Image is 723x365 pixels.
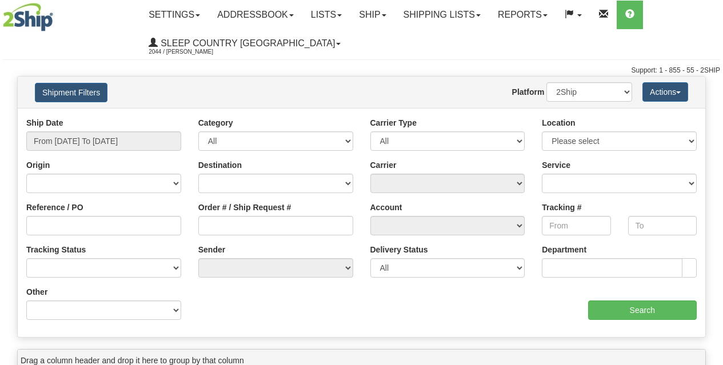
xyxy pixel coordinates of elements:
input: From [542,216,610,235]
input: To [628,216,697,235]
img: logo2044.jpg [3,3,53,31]
label: Ship Date [26,117,63,129]
a: Shipping lists [395,1,489,29]
label: Carrier [370,159,397,171]
label: Destination [198,159,242,171]
label: Origin [26,159,50,171]
span: 2044 / [PERSON_NAME] [149,46,234,58]
label: Reference / PO [26,202,83,213]
input: Search [588,300,697,320]
button: Actions [642,82,688,102]
label: Order # / Ship Request # [198,202,291,213]
label: Delivery Status [370,244,428,255]
span: Sleep Country [GEOGRAPHIC_DATA] [158,38,335,48]
a: Settings [140,1,209,29]
label: Tracking Status [26,244,86,255]
label: Carrier Type [370,117,417,129]
label: Service [542,159,570,171]
label: Tracking # [542,202,581,213]
label: Platform [512,86,545,98]
label: Sender [198,244,225,255]
iframe: chat widget [697,124,722,240]
button: Shipment Filters [35,83,107,102]
a: Addressbook [209,1,302,29]
a: Sleep Country [GEOGRAPHIC_DATA] 2044 / [PERSON_NAME] [140,29,349,58]
a: Ship [350,1,394,29]
label: Location [542,117,575,129]
label: Department [542,244,586,255]
label: Category [198,117,233,129]
a: Reports [489,1,556,29]
label: Account [370,202,402,213]
div: Support: 1 - 855 - 55 - 2SHIP [3,66,720,75]
label: Other [26,286,47,298]
a: Lists [302,1,350,29]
